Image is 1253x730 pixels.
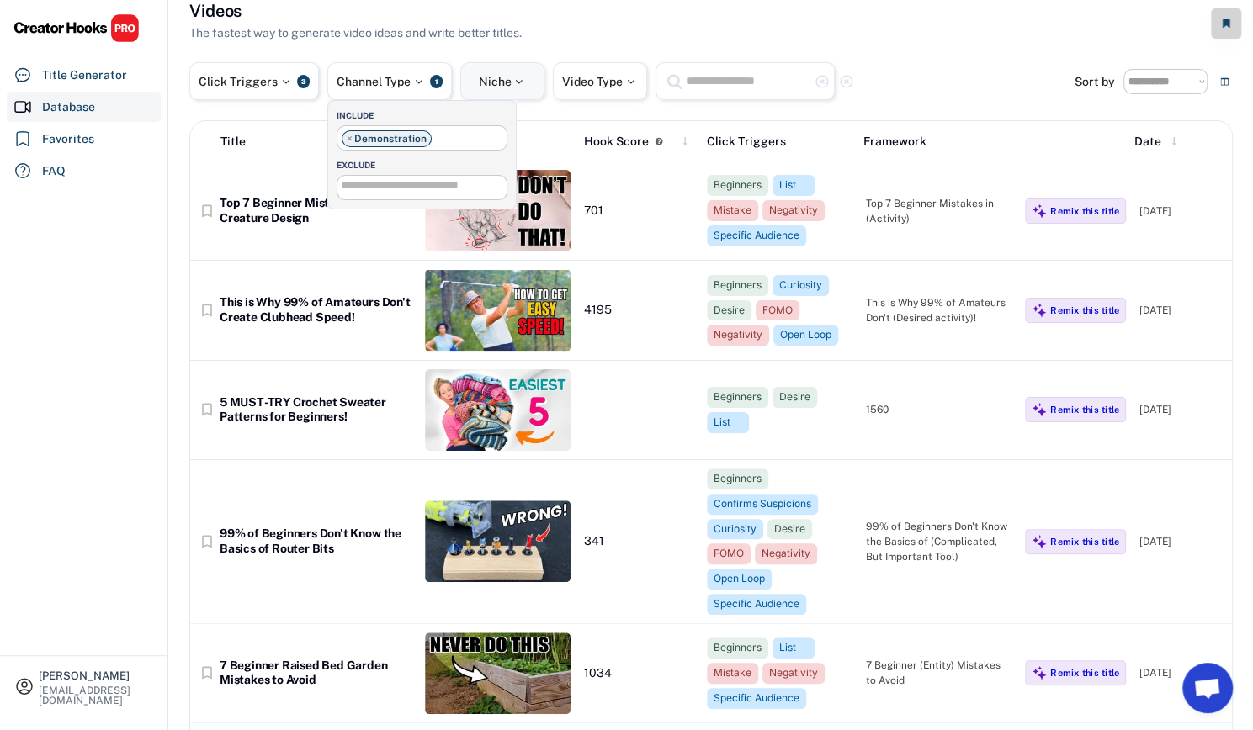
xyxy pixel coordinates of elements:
div: Video Type [562,76,638,87]
button: highlight_remove [839,74,854,89]
div: FAQ [42,162,66,180]
div: Specific Audience [714,691,799,706]
button: highlight_remove [815,74,830,89]
img: Screenshot%202025-04-27%20at%203.29.13%20PM.png [425,269,571,351]
div: Beginners [714,178,762,193]
div: [DATE] [1139,303,1224,318]
div: FOMO [714,547,744,561]
button: bookmark_border [199,401,215,418]
img: CHPRO%20Logo.svg [13,13,140,43]
div: Database [42,98,95,116]
button: bookmark_border [199,533,215,550]
div: 1560 [866,402,1011,417]
div: 99% of Beginners Don't Know the Basics of (Complicated, But Important Tool) [866,519,1011,564]
div: Desire [779,390,810,405]
div: Channel Type [337,76,426,87]
div: 7 Beginner (Entity) Mistakes to Avoid [866,658,1011,688]
div: 99% of Beginners Don't Know the Basics of Router Bits [220,526,411,556]
div: 3 [297,75,310,88]
div: 5 MUST-TRY Crochet Sweater Patterns for Beginners! [220,395,411,425]
div: INCLUDE [337,109,516,121]
div: Specific Audience [714,229,799,243]
li: Demonstration [342,130,432,147]
div: Title [220,133,246,151]
div: The fastest way to generate video ideas and write better titles. [189,24,522,42]
button: bookmark_border [199,302,215,319]
div: Remix this title [1050,304,1119,316]
div: [PERSON_NAME] [39,670,153,681]
div: List [779,641,808,655]
div: EXCLUDE [337,159,516,171]
div: Desire [774,522,805,537]
div: Title Generator [42,66,127,84]
div: Curiosity [714,522,757,537]
div: Specific Audience [714,597,799,611]
div: Beginners [714,472,762,486]
div: List [714,415,742,430]
div: Negativity [762,547,810,561]
div: This is Why 99% of Amateurs Don't Create Clubhead Speed! [220,295,411,325]
div: Remix this title [1050,404,1119,415]
img: MagicMajor%20%28Purple%29.svg [1032,402,1047,417]
div: [DATE] [1139,665,1224,680]
div: [DATE] [1139,204,1224,219]
div: Favorites [42,130,94,148]
div: 1034 [584,666,693,681]
img: MagicMajor%20%28Purple%29.svg [1032,204,1047,219]
a: Open chat [1182,663,1233,713]
div: Remix this title [1050,205,1119,217]
div: Top 7 Beginner Mistakes in Creature Design [220,196,411,225]
img: MagicMajor%20%28Purple%29.svg [1032,665,1047,680]
div: Click Triggers [199,76,293,87]
div: 4195 [584,303,693,318]
div: Remix this title [1050,667,1119,679]
div: 7 Beginner Raised Bed Garden Mistakes to Avoid [220,659,411,688]
div: Desire [714,304,745,318]
div: Beginners [714,390,762,405]
div: 341 [584,534,693,549]
div: Negativity [769,204,818,218]
div: Hook Score [584,133,649,151]
div: [DATE] [1139,534,1224,549]
img: _JQJJg6Uauw-9a3ef681-7a08-4b10-8506-b2f17a8456f8.jpeg [425,500,571,582]
div: Negativity [714,328,762,342]
div: 1 [430,75,443,88]
div: Confirms Suspicions [714,497,811,511]
div: 701 [584,204,693,219]
div: [DATE] [1139,402,1224,417]
img: MagicMajor%20%28Purple%29.svg [1032,534,1047,549]
div: Mistake [714,666,751,680]
img: MagicMajor%20%28Purple%29.svg [1032,303,1047,318]
div: Negativity [769,666,818,680]
img: thumbnail%20%2859%29.jpg [425,170,571,251]
img: thumbnail_n3REg9w5VFA.jpg [425,369,571,451]
div: Mistake [714,204,751,218]
button: bookmark_border [199,664,215,681]
div: Date [1134,133,1161,151]
img: iFOGDQ0o3rc-99ddfcf2-0e3f-4a5c-8cf0-ffb31a601491.jpeg [425,632,571,714]
button: bookmark_border [199,203,215,220]
div: FOMO [762,304,793,318]
div: List [779,178,808,193]
div: Beginners [714,641,762,655]
span: × [347,134,353,144]
div: Remix this title [1050,536,1119,547]
div: Beginners [714,278,762,293]
div: [EMAIL_ADDRESS][DOMAIN_NAME] [39,685,153,706]
div: Top 7 Beginner Mistakes in (Activity) [866,196,1011,226]
div: Sort by [1075,76,1115,87]
div: Open Loop [780,328,831,342]
div: Open Loop [714,572,765,586]
div: Framework [863,133,1006,151]
div: This is Why 99% of Amateurs Don't (Desired activity)! [866,295,1011,325]
div: Curiosity [779,278,822,293]
div: Click Triggers [707,133,850,151]
div: Niche [479,76,527,87]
